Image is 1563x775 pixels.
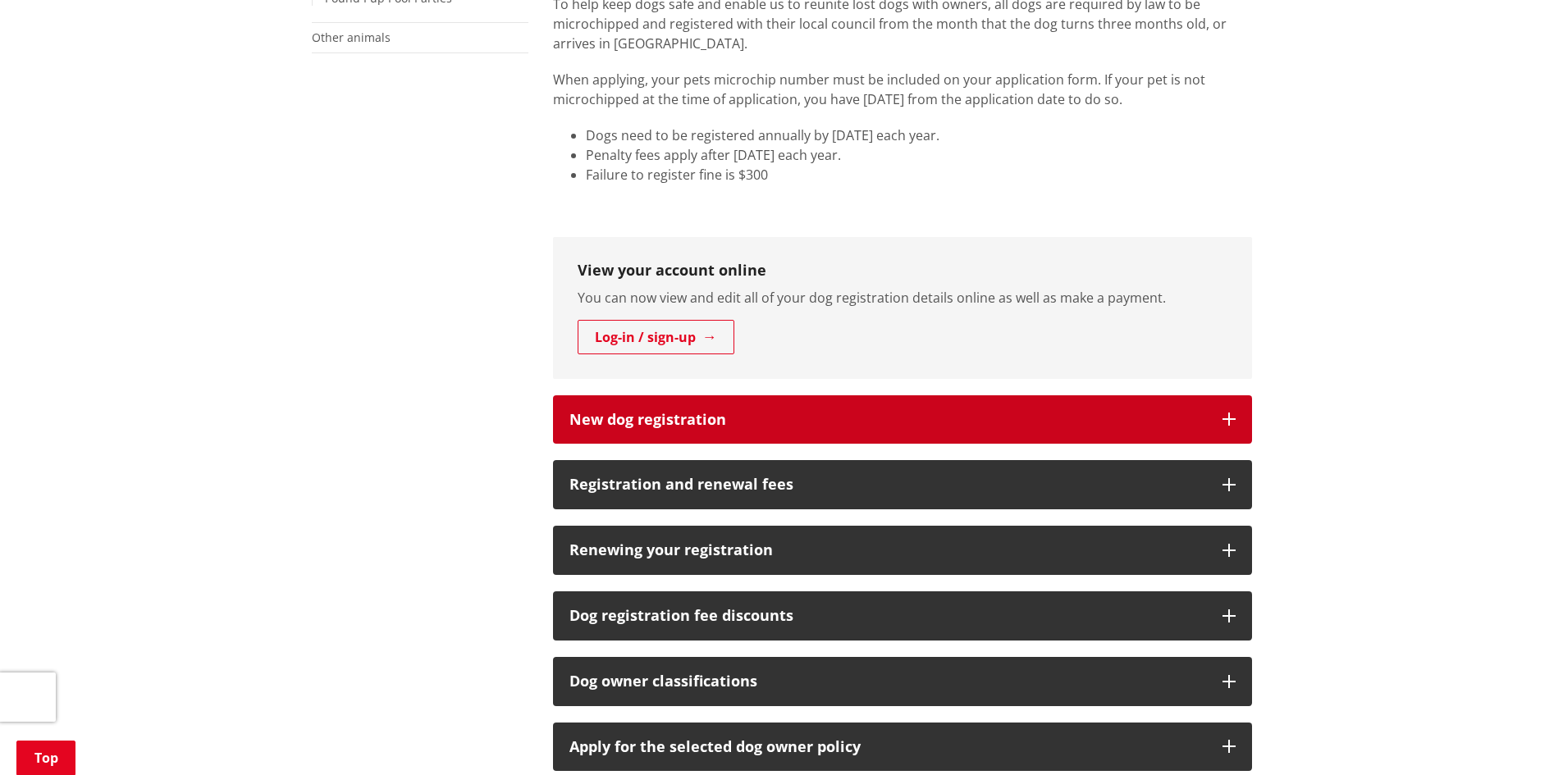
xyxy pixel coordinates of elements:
[586,145,1252,165] li: Penalty fees apply after [DATE] each year.
[578,320,734,354] a: Log-in / sign-up
[16,741,75,775] a: Top
[1488,706,1547,765] iframe: Messenger Launcher
[553,723,1252,772] button: Apply for the selected dog owner policy
[586,165,1252,185] li: Failure to register fine is $300
[553,70,1252,109] p: When applying, your pets microchip number must be included on your application form. If your pet ...
[569,739,1206,755] div: Apply for the selected dog owner policy
[553,591,1252,641] button: Dog registration fee discounts
[312,30,391,45] a: Other animals
[586,125,1252,145] li: Dogs need to be registered annually by [DATE] each year.
[553,526,1252,575] button: Renewing your registration
[553,395,1252,444] button: New dog registration
[578,288,1227,308] p: You can now view and edit all of your dog registration details online as well as make a payment.
[569,412,1206,428] h3: New dog registration
[578,262,1227,280] h3: View your account online
[553,657,1252,706] button: Dog owner classifications
[569,673,1206,690] h3: Dog owner classifications
[569,542,1206,558] h3: Renewing your registration
[569,608,1206,624] h3: Dog registration fee discounts
[553,460,1252,509] button: Registration and renewal fees
[569,476,1206,493] h3: Registration and renewal fees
